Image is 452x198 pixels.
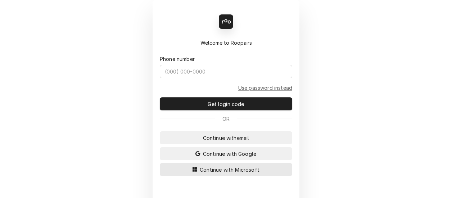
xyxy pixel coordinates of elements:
button: Continue withemail [160,131,292,144]
span: Continue with Microsoft [198,166,261,173]
span: Get login code [206,100,245,108]
label: Phone number [160,55,195,63]
div: Welcome to Roopairs [160,39,292,47]
span: Continue with email [202,134,251,142]
button: Continue with Microsoft [160,163,292,176]
div: Or [160,115,292,123]
button: Get login code [160,97,292,110]
a: Go to Phone and password form [238,84,292,92]
button: Continue with Google [160,147,292,160]
span: Continue with Google [202,150,258,158]
input: (000) 000-0000 [160,65,292,78]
